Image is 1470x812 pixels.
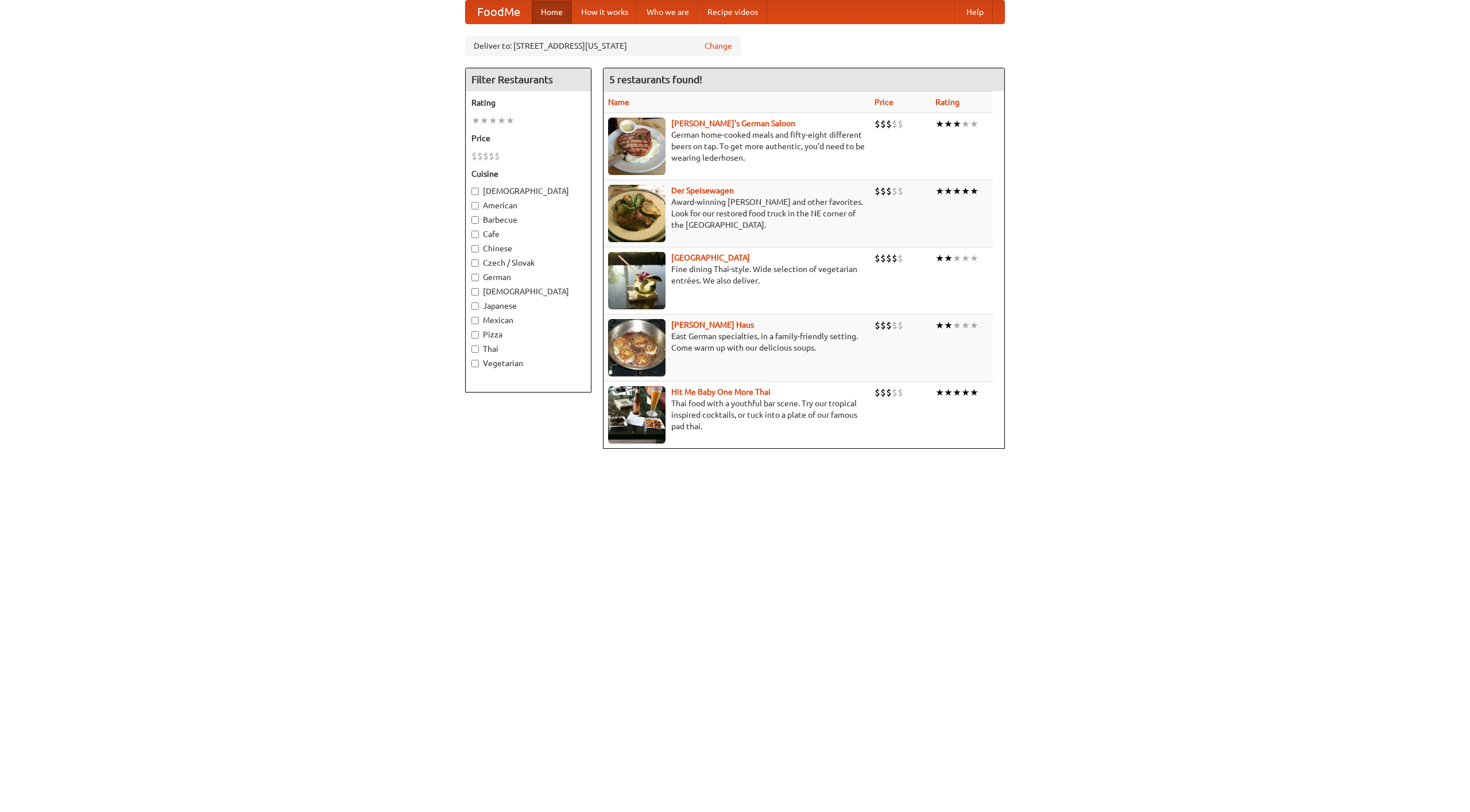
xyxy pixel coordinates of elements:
h4: Filter Restaurants [466,68,591,91]
li: $ [880,386,886,399]
li: $ [886,252,892,265]
input: Barbecue [471,216,479,224]
li: ★ [953,386,961,399]
input: [DEMOGRAPHIC_DATA] [471,288,479,296]
label: Vegetarian [471,358,585,369]
img: babythai.jpg [608,386,666,444]
li: ★ [953,185,961,197]
input: Czech / Slovak [471,259,479,267]
li: $ [875,118,880,130]
li: $ [875,386,880,399]
li: ★ [961,185,970,197]
li: ★ [935,252,944,265]
li: $ [886,319,892,332]
li: ★ [961,386,970,399]
li: $ [898,252,903,265]
input: German [471,274,479,281]
a: How it works [572,1,637,24]
input: Japanese [471,302,479,310]
li: $ [471,150,477,162]
input: Chinese [471,245,479,252]
ng-pluralize: 5 restaurants found! [609,74,702,85]
li: ★ [935,118,944,130]
input: Thai [471,345,479,353]
input: Pizza [471,331,479,339]
input: Vegetarian [471,360,479,367]
a: Change [705,40,732,52]
label: Chinese [471,243,585,254]
label: Thai [471,343,585,355]
h5: Cuisine [471,168,585,180]
li: $ [880,185,886,197]
label: Czech / Slovak [471,257,585,269]
a: Name [608,98,629,107]
li: ★ [953,252,961,265]
li: $ [892,319,898,332]
li: $ [875,252,880,265]
label: Cafe [471,228,585,240]
a: [PERSON_NAME]'s German Saloon [671,119,795,128]
li: $ [483,150,489,162]
label: American [471,200,585,211]
li: ★ [944,252,953,265]
label: Pizza [471,329,585,340]
img: speisewagen.jpg [608,185,666,242]
b: Der Speisewagen [671,186,734,195]
a: Help [957,1,993,24]
li: ★ [489,114,497,127]
li: ★ [961,252,970,265]
p: Thai food with a youthful bar scene. Try our tropical inspired cocktails, or tuck into a plate of... [608,398,865,432]
a: Rating [935,98,960,107]
li: ★ [944,386,953,399]
li: $ [880,118,886,130]
li: ★ [471,114,480,127]
h5: Price [471,133,585,144]
label: Japanese [471,300,585,312]
li: ★ [953,319,961,332]
a: Recipe videos [698,1,767,24]
li: ★ [480,114,489,127]
li: $ [898,185,903,197]
a: [GEOGRAPHIC_DATA] [671,253,750,262]
li: ★ [970,252,978,265]
a: Who we are [637,1,698,24]
li: $ [898,118,903,130]
img: kohlhaus.jpg [608,319,666,376]
li: $ [886,185,892,197]
li: $ [875,319,880,332]
p: East German specialties, in a family-friendly setting. Come warm up with our delicious soups. [608,331,865,353]
p: Fine dining Thai-style. Wide selection of vegetarian entrées. We also deliver. [608,263,865,286]
li: $ [875,185,880,197]
label: German [471,271,585,283]
li: ★ [970,386,978,399]
li: ★ [961,118,970,130]
li: $ [880,319,886,332]
li: ★ [506,114,514,127]
img: satay.jpg [608,252,666,309]
li: $ [892,185,898,197]
li: $ [489,150,494,162]
li: ★ [970,118,978,130]
b: [PERSON_NAME] Haus [671,320,754,329]
label: Barbecue [471,214,585,226]
li: ★ [935,185,944,197]
p: German home-cooked meals and fifty-eight different beers on tap. To get more authentic, you'd nee... [608,129,865,164]
a: FoodMe [466,1,532,24]
a: Hit Me Baby One More Thai [671,387,771,397]
li: $ [886,118,892,130]
li: $ [898,319,903,332]
label: [DEMOGRAPHIC_DATA] [471,185,585,197]
input: American [471,202,479,209]
li: $ [892,252,898,265]
li: ★ [935,319,944,332]
li: ★ [970,185,978,197]
img: esthers.jpg [608,118,666,175]
div: Deliver to: [STREET_ADDRESS][US_STATE] [465,36,741,56]
li: ★ [970,319,978,332]
label: [DEMOGRAPHIC_DATA] [471,286,585,297]
li: ★ [944,319,953,332]
p: Award-winning [PERSON_NAME] and other favorites. Look for our restored food truck in the NE corne... [608,196,865,231]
